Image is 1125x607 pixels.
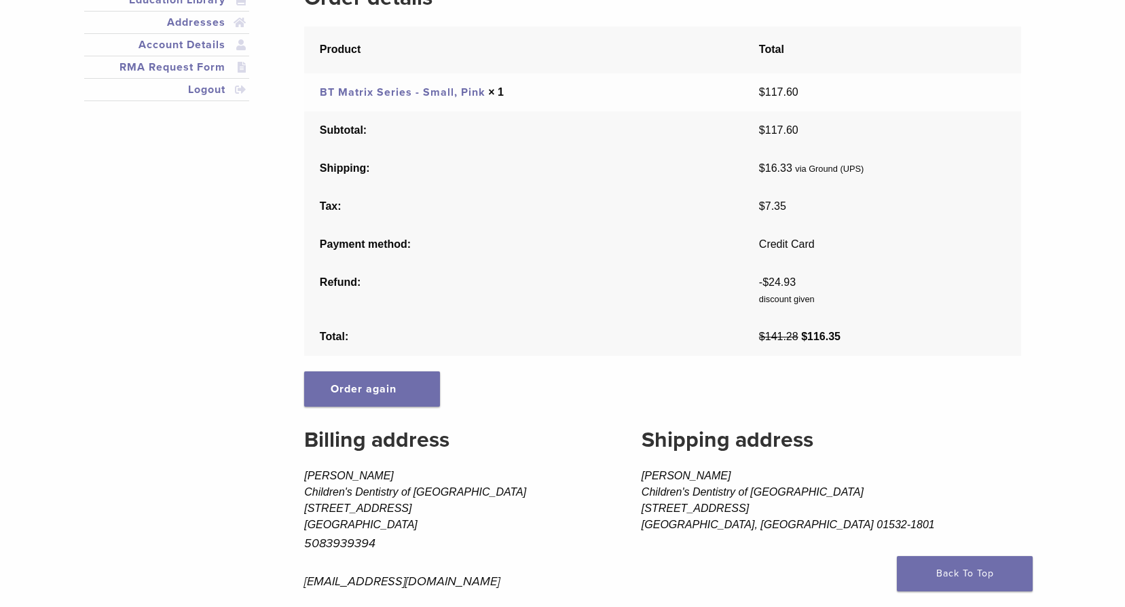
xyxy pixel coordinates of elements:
[304,26,743,73] th: Product
[304,111,743,149] th: Subtotal:
[759,162,792,174] span: 16.33
[304,371,440,407] a: Order again
[743,225,1020,263] td: Credit Card
[304,149,743,187] th: Shipping:
[759,276,796,288] span: - 24.93
[759,200,786,212] span: 7.35
[642,468,1021,533] address: [PERSON_NAME] Children's Dentistry of [GEOGRAPHIC_DATA] [STREET_ADDRESS] [GEOGRAPHIC_DATA], [GEOG...
[87,37,247,53] a: Account Details
[87,14,247,31] a: Addresses
[304,263,743,318] th: Refund:
[304,225,743,263] th: Payment method:
[642,424,1021,456] h2: Shipping address
[762,276,769,288] span: $
[87,59,247,75] a: RMA Request Form
[801,331,841,342] span: 116.35
[759,124,798,136] span: 117.60
[795,164,864,174] small: via Ground (UPS)
[743,26,1020,73] th: Total
[759,86,765,98] span: $
[759,200,765,212] span: $
[488,86,504,98] strong: × 1
[304,468,600,591] address: [PERSON_NAME] Children's Dentistry of [GEOGRAPHIC_DATA] [STREET_ADDRESS] [GEOGRAPHIC_DATA]
[759,294,815,304] small: discount given
[897,556,1033,591] a: Back To Top
[759,124,765,136] span: $
[304,318,743,356] th: Total:
[759,86,798,98] bdi: 117.60
[304,187,743,225] th: Tax:
[759,331,798,342] del: $141.28
[87,81,247,98] a: Logout
[759,162,765,174] span: $
[801,331,807,342] span: $
[304,533,600,553] p: 5083939394
[304,424,600,456] h2: Billing address
[320,86,485,99] a: BT Matrix Series - Small, Pink
[304,571,600,591] p: [EMAIL_ADDRESS][DOMAIN_NAME]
